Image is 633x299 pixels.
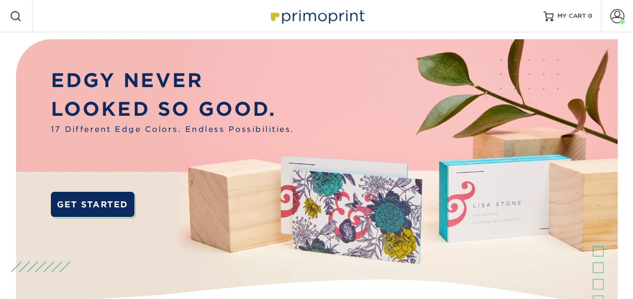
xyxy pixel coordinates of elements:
span: 17 Different Edge Colors. Endless Possibilities. [51,124,294,135]
p: LOOKED SO GOOD. [51,95,294,124]
span: 0 [588,13,593,20]
img: Primoprint [266,5,367,27]
p: EDGY NEVER [51,66,294,95]
a: GET STARTED [51,192,134,217]
span: MY CART [557,12,586,21]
